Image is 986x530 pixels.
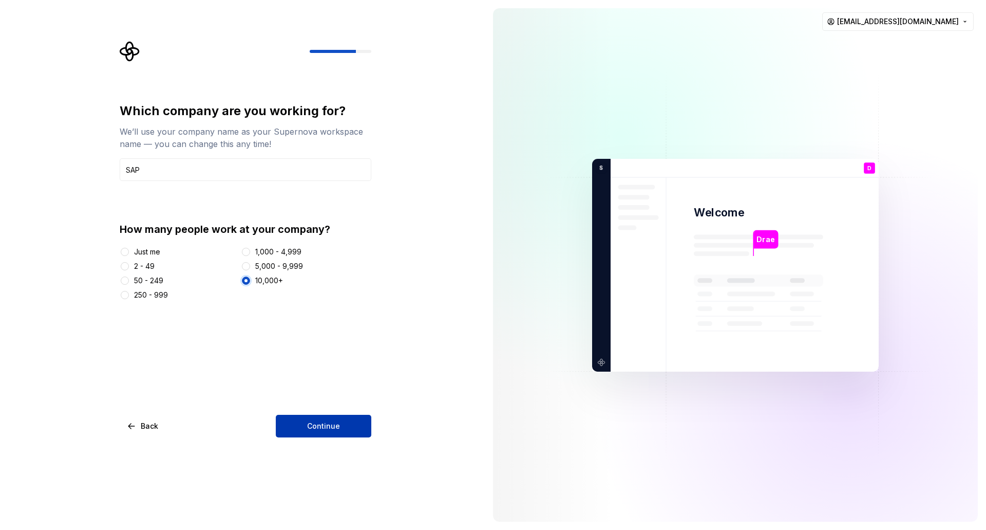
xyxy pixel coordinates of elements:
[120,222,371,236] div: How many people work at your company?
[134,261,155,271] div: 2 - 49
[694,205,744,220] p: Welcome
[276,415,371,437] button: Continue
[134,247,160,257] div: Just me
[255,276,283,286] div: 10,000+
[255,247,301,257] div: 1,000 - 4,999
[134,276,163,286] div: 50 - 249
[120,103,371,119] div: Which company are you working for?
[596,163,603,172] p: S
[120,158,371,181] input: Company name
[141,421,158,431] span: Back
[822,12,974,31] button: [EMAIL_ADDRESS][DOMAIN_NAME]
[120,415,167,437] button: Back
[756,233,774,245] p: Drae
[867,165,871,171] p: D
[307,421,340,431] span: Continue
[134,290,168,300] div: 250 - 999
[255,261,303,271] div: 5,000 - 9,999
[120,125,371,150] div: We’ll use your company name as your Supernova workspace name — you can change this any time!
[837,16,959,27] span: [EMAIL_ADDRESS][DOMAIN_NAME]
[120,41,140,62] svg: Supernova Logo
